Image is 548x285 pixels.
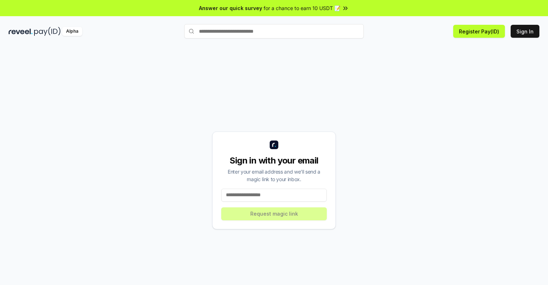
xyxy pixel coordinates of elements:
button: Sign In [511,25,539,38]
span: for a chance to earn 10 USDT 📝 [264,4,340,12]
img: logo_small [270,141,278,149]
img: pay_id [34,27,61,36]
div: Enter your email address and we’ll send a magic link to your inbox. [221,168,327,183]
img: reveel_dark [9,27,33,36]
div: Alpha [62,27,82,36]
span: Answer our quick survey [199,4,262,12]
button: Register Pay(ID) [453,25,505,38]
div: Sign in with your email [221,155,327,166]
